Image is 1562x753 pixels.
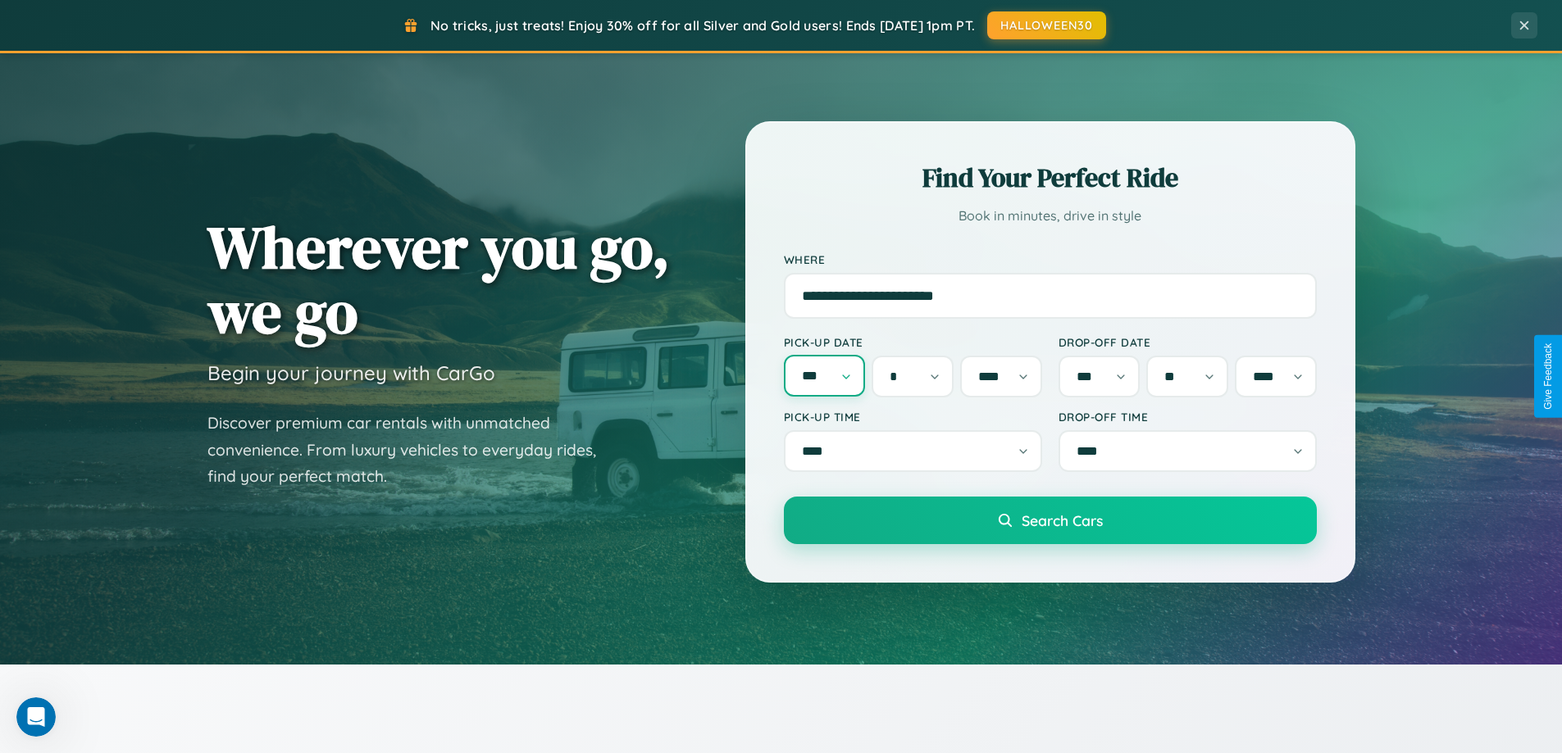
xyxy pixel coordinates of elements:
span: No tricks, just treats! Enjoy 30% off for all Silver and Gold users! Ends [DATE] 1pm PT. [430,17,975,34]
p: Book in minutes, drive in style [784,204,1317,228]
button: Search Cars [784,497,1317,544]
h2: Find Your Perfect Ride [784,160,1317,196]
button: HALLOWEEN30 [987,11,1106,39]
div: Give Feedback [1542,343,1554,410]
label: Pick-up Time [784,410,1042,424]
h3: Begin your journey with CarGo [207,361,495,385]
label: Where [784,252,1317,266]
h1: Wherever you go, we go [207,215,670,344]
span: Search Cars [1022,511,1103,529]
label: Drop-off Date [1059,335,1317,349]
p: Discover premium car rentals with unmatched convenience. From luxury vehicles to everyday rides, ... [207,410,617,490]
label: Drop-off Time [1059,410,1317,424]
label: Pick-up Date [784,335,1042,349]
iframe: Intercom live chat [16,697,56,737]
